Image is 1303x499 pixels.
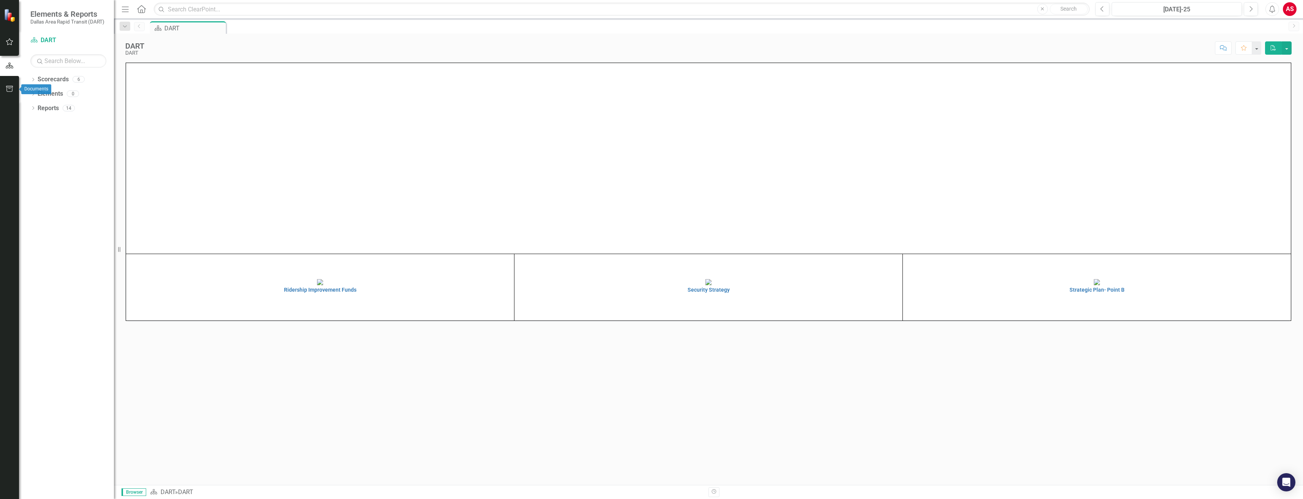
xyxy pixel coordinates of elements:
[154,3,1090,16] input: Search ClearPoint...
[67,91,79,97] div: 0
[125,50,144,56] div: DART
[905,287,1289,293] h4: Strategic Plan- Point B
[30,54,106,68] input: Search Below...
[73,76,85,83] div: 6
[1050,4,1088,14] button: Search
[905,278,1289,293] a: Strategic Plan- Point B
[30,9,104,19] span: Elements & Reports
[121,488,146,496] span: Browser
[1060,6,1077,12] span: Search
[161,488,175,496] a: DART
[30,36,106,45] a: DART
[128,287,512,293] h4: Ridership Improvement Funds
[1114,5,1239,14] div: [DATE]-25
[38,104,59,113] a: Reports
[30,19,104,25] small: Dallas Area Rapid Transit (DART)
[1112,2,1242,16] button: [DATE]-25
[150,488,703,497] div: »
[1094,279,1100,285] img: mceclip4%20v3.png
[128,278,512,293] a: Ridership Improvement Funds
[705,279,711,285] img: mceclip2%20v4.png
[516,287,901,293] h4: Security Strategy
[178,488,193,496] div: DART
[38,75,69,84] a: Scorecards
[516,278,901,293] a: Security Strategy
[63,105,75,111] div: 14
[21,84,51,94] div: Documents
[317,279,323,285] img: mceclip1%20v4.png
[1277,473,1295,491] div: Open Intercom Messenger
[164,24,224,33] div: DART
[4,9,17,22] img: ClearPoint Strategy
[125,42,144,50] div: DART
[1283,2,1297,16] button: AS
